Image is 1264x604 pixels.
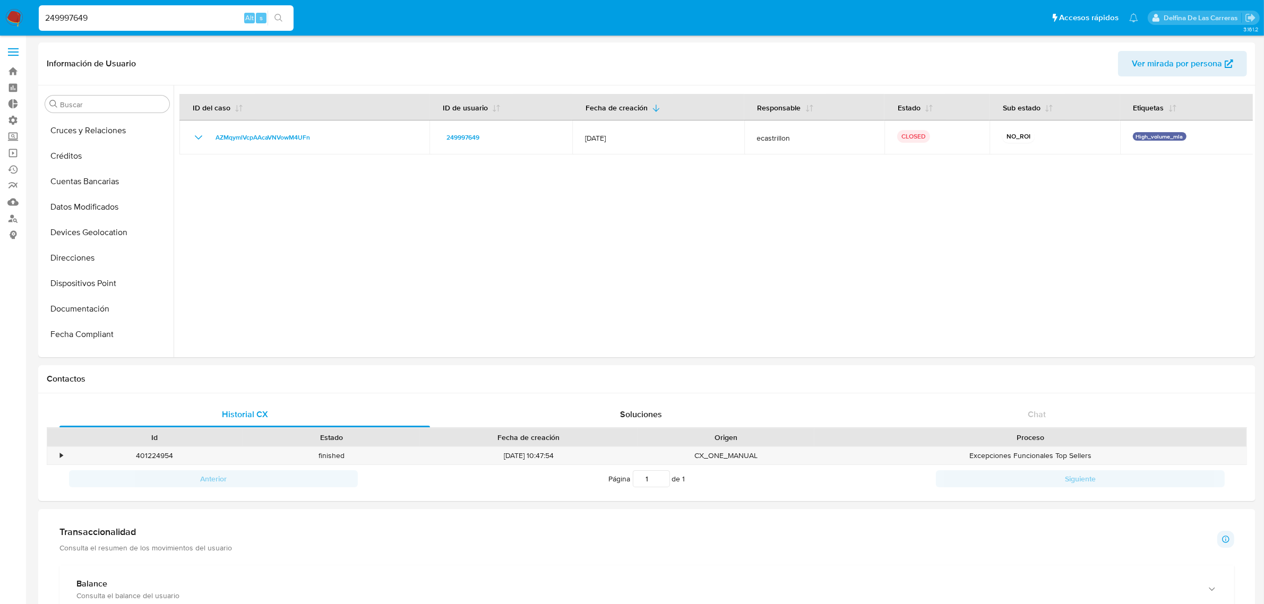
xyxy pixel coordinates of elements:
[243,447,419,464] div: finished
[73,432,235,443] div: Id
[1129,13,1138,22] a: Notificaciones
[620,408,662,420] span: Soluciones
[1059,12,1119,23] span: Accesos rápidos
[49,100,58,108] button: Buscar
[609,470,685,487] span: Página de
[1028,408,1046,420] span: Chat
[268,11,289,25] button: search-icon
[250,432,412,443] div: Estado
[683,473,685,484] span: 1
[41,118,174,143] button: Cruces y Relaciones
[41,271,174,296] button: Dispositivos Point
[427,432,630,443] div: Fecha de creación
[638,447,814,464] div: CX_ONE_MANUAL
[41,245,174,271] button: Direcciones
[47,58,136,69] h1: Información de Usuario
[814,447,1246,464] div: Excepciones Funcionales Top Sellers
[69,470,358,487] button: Anterior
[41,296,174,322] button: Documentación
[41,322,174,347] button: Fecha Compliant
[1118,51,1247,76] button: Ver mirada por persona
[60,451,63,461] div: •
[41,143,174,169] button: Créditos
[41,220,174,245] button: Devices Geolocation
[1245,12,1256,23] a: Salir
[936,470,1225,487] button: Siguiente
[41,169,174,194] button: Cuentas Bancarias
[822,432,1239,443] div: Proceso
[1132,51,1222,76] span: Ver mirada por persona
[60,100,165,109] input: Buscar
[66,447,243,464] div: 401224954
[41,347,174,373] button: General
[47,374,1247,384] h1: Contactos
[222,408,268,420] span: Historial CX
[245,13,254,23] span: Alt
[260,13,263,23] span: s
[420,447,638,464] div: [DATE] 10:47:54
[39,11,294,25] input: Buscar usuario o caso...
[41,194,174,220] button: Datos Modificados
[645,432,807,443] div: Origen
[1164,13,1241,23] p: delfina.delascarreras@mercadolibre.com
